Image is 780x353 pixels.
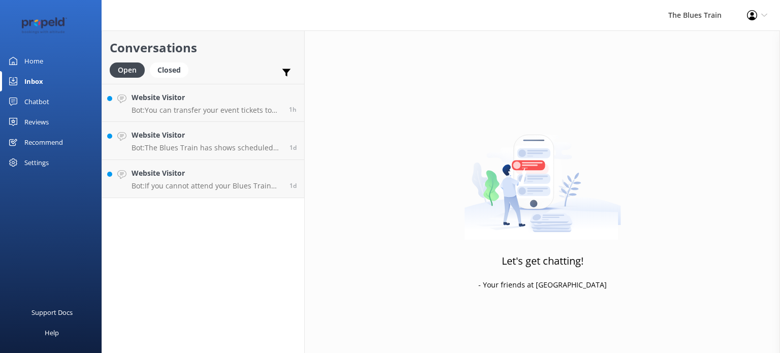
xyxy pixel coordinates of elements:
h4: Website Visitor [132,92,281,103]
h4: Website Visitor [132,168,282,179]
img: artwork of a man stealing a conversation from at giant smartphone [464,113,621,240]
p: Bot: The Blues Train has shows scheduled on the following dates: - [DATE]: Saturdays on the 4th, ... [132,143,282,152]
div: Reviews [24,112,49,132]
div: Support Docs [31,302,73,323]
a: Website VisitorBot:If you cannot attend your Blues Train show date, you may be able to transfer y... [102,160,304,198]
span: Oct 08 2025 02:25pm (UTC +11:00) Australia/Sydney [289,181,297,190]
span: Oct 08 2025 02:40pm (UTC +11:00) Australia/Sydney [289,143,297,152]
a: Website VisitorBot:You can transfer your event tickets to another date within the same season. Pl... [102,84,304,122]
a: Website VisitorBot:The Blues Train has shows scheduled on the following dates: - [DATE]: Saturday... [102,122,304,160]
div: Closed [150,62,188,78]
a: Closed [150,64,193,75]
span: Oct 09 2025 01:55pm (UTC +11:00) Australia/Sydney [289,105,297,114]
h4: Website Visitor [132,130,282,141]
div: Inbox [24,71,43,91]
div: Settings [24,152,49,173]
p: Bot: You can transfer your event tickets to another date within the same season. Please contact o... [132,106,281,115]
div: Home [24,51,43,71]
h2: Conversations [110,38,297,57]
div: Chatbot [24,91,49,112]
p: - Your friends at [GEOGRAPHIC_DATA] [478,279,607,291]
div: Open [110,62,145,78]
p: Bot: If you cannot attend your Blues Train show date, you may be able to transfer your tickets to... [132,181,282,190]
h3: Let's get chatting! [502,253,583,269]
div: Help [45,323,59,343]
img: 12-1677471078.png [15,17,74,34]
a: Open [110,64,150,75]
div: Recommend [24,132,63,152]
